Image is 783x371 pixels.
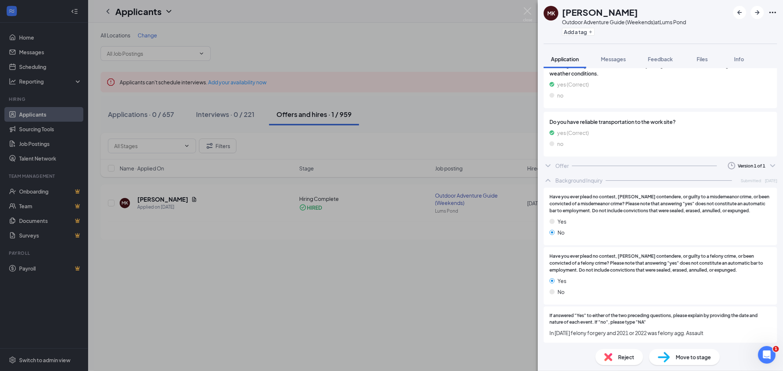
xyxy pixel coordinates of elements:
[741,177,762,184] span: Submitted:
[550,194,771,214] span: Have you ever plead no contest, [PERSON_NAME] contendere, or guilty to a misdemeanor crime, or be...
[558,288,565,296] span: No
[738,163,765,169] div: Version 1 of 1
[557,80,589,88] span: yes (Correct)
[550,312,771,326] span: If answered "Yes" to either of the two preceding questions, please explain by providing the date ...
[544,161,552,170] svg: ChevronDown
[751,6,764,19] button: ArrowRight
[547,10,555,17] div: MK
[601,56,626,62] span: Messages
[558,228,565,236] span: No
[734,56,744,62] span: Info
[733,6,746,19] button: ArrowLeftNew
[557,129,589,137] span: yes (Correct)
[557,140,563,148] span: no
[558,217,566,225] span: Yes
[765,177,777,184] span: [DATE]
[550,329,771,337] span: In [DATE] felony forgery and 2021 or 2022 was felony agg. Assault
[555,177,603,184] div: Background Inquiry
[544,176,552,185] svg: ChevronUp
[727,161,736,170] svg: Clock
[648,56,673,62] span: Feedback
[551,56,579,62] span: Application
[697,56,708,62] span: Files
[550,253,771,274] span: Have you ever plead no contest, [PERSON_NAME] contendere, or guilty to a felony crime, or been co...
[735,8,744,17] svg: ArrowLeftNew
[753,8,762,17] svg: ArrowRight
[550,118,771,126] span: Do you have reliable transportation to the work site?
[618,353,634,361] span: Reject
[562,18,686,26] div: Outdoor Adventure Guide (Weekends) at Lums Pond
[555,162,569,169] div: Offer
[558,277,566,285] span: Yes
[562,6,638,18] h1: [PERSON_NAME]
[557,91,563,99] span: no
[773,346,779,352] span: 1
[588,30,593,34] svg: Plus
[758,346,776,364] iframe: Intercom live chat
[676,353,711,361] span: Move to stage
[768,8,777,17] svg: Ellipses
[562,28,595,36] button: PlusAdd a tag
[768,161,777,170] svg: ChevronDown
